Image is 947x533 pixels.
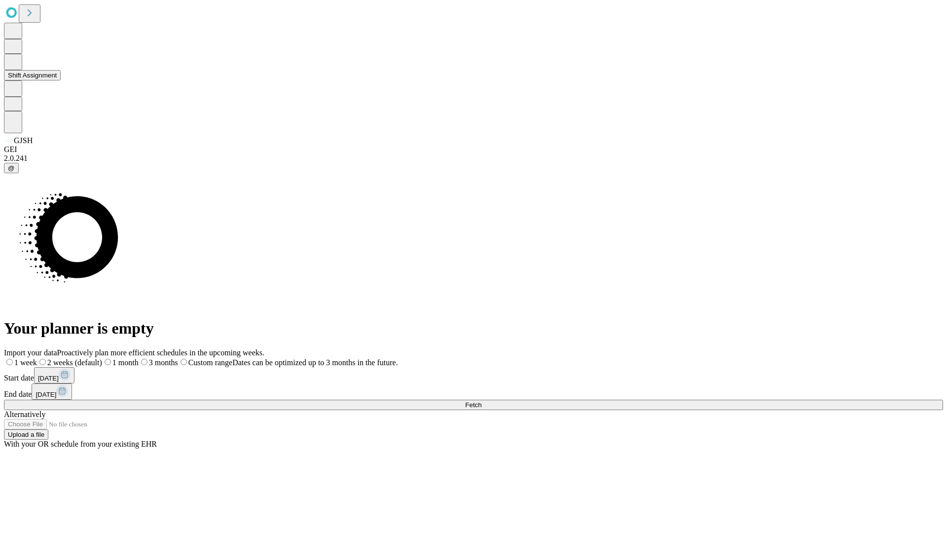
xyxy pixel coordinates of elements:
[34,367,74,383] button: [DATE]
[14,358,37,367] span: 1 week
[8,164,15,172] span: @
[4,410,45,419] span: Alternatively
[232,358,398,367] span: Dates can be optimized up to 3 months in the future.
[4,154,943,163] div: 2.0.241
[188,358,232,367] span: Custom range
[141,359,147,365] input: 3 months
[47,358,102,367] span: 2 weeks (default)
[112,358,139,367] span: 1 month
[39,359,46,365] input: 2 weeks (default)
[181,359,187,365] input: Custom rangeDates can be optimized up to 3 months in the future.
[105,359,111,365] input: 1 month
[4,367,943,383] div: Start date
[4,383,943,400] div: End date
[4,400,943,410] button: Fetch
[38,375,59,382] span: [DATE]
[4,348,57,357] span: Import your data
[6,359,13,365] input: 1 week
[14,136,33,145] span: GJSH
[4,429,48,440] button: Upload a file
[4,163,19,173] button: @
[465,401,481,409] span: Fetch
[4,440,157,448] span: With your OR schedule from your existing EHR
[57,348,264,357] span: Proactively plan more efficient schedules in the upcoming weeks.
[4,319,943,338] h1: Your planner is empty
[36,391,56,398] span: [DATE]
[32,383,72,400] button: [DATE]
[149,358,178,367] span: 3 months
[4,145,943,154] div: GEI
[4,70,61,80] button: Shift Assignment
